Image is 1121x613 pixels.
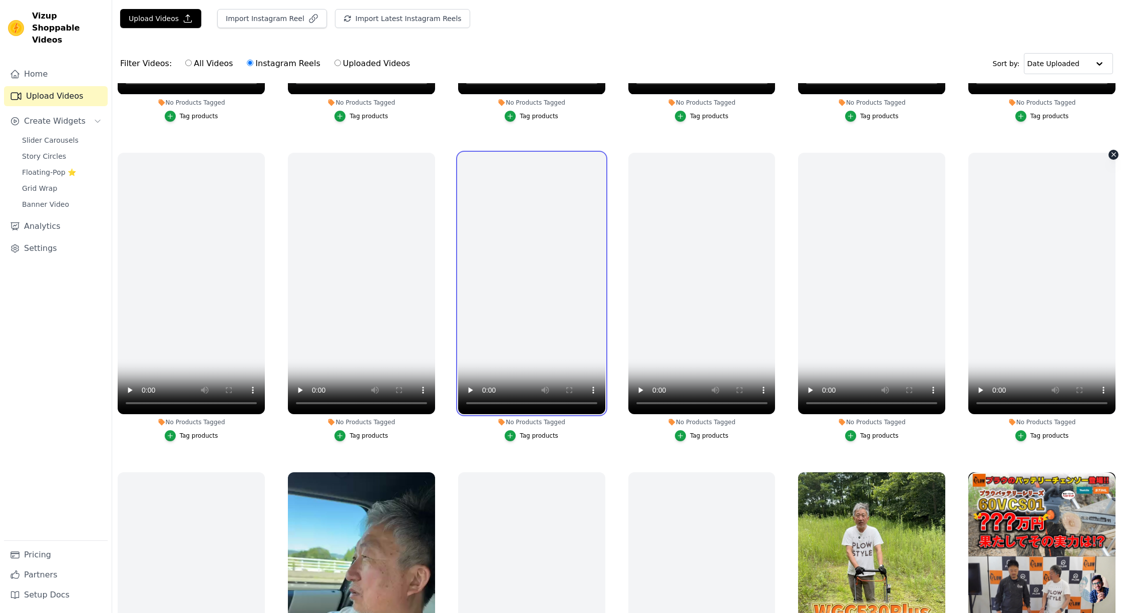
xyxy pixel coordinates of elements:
a: Pricing [4,545,108,565]
a: Upload Videos [4,86,108,106]
a: Story Circles [16,149,108,163]
div: チャットを開く [1079,573,1109,603]
div: Tag products [520,112,558,120]
div: No Products Tagged [118,99,265,107]
div: Tag products [349,112,388,120]
div: No Products Tagged [628,99,776,107]
span: Banner Video [22,199,69,209]
span: Grid Wrap [22,183,57,193]
span: Create Widgets [24,115,86,127]
a: Grid Wrap [16,181,108,195]
span: Slider Carousels [22,135,79,145]
div: Tag products [690,112,728,120]
input: All Videos [185,60,192,66]
a: Analytics [4,216,108,236]
div: Tag products [690,432,728,440]
button: Upload Videos [120,9,201,28]
a: Floating-Pop ⭐ [16,165,108,179]
div: Tag products [860,432,899,440]
div: No Products Tagged [458,418,605,426]
div: No Products Tagged [968,418,1115,426]
a: Home [4,64,108,84]
a: Banner Video [16,197,108,211]
div: Tag products [349,432,388,440]
span: Vizup Shoppable Videos [32,10,104,46]
div: Tag products [180,432,218,440]
div: Tag products [180,112,218,120]
input: Instagram Reels [247,60,253,66]
button: Import Instagram Reel [217,9,327,28]
button: Tag products [675,430,728,441]
label: Instagram Reels [246,57,320,70]
button: Tag products [675,111,728,122]
button: Tag products [1015,111,1069,122]
button: Video Delete [1108,150,1118,160]
div: Tag products [1030,112,1069,120]
div: No Products Tagged [628,418,776,426]
div: No Products Tagged [458,99,605,107]
button: Tag products [165,430,218,441]
button: Tag products [505,111,558,122]
div: No Products Tagged [118,418,265,426]
button: Tag products [334,430,388,441]
div: Tag products [1030,432,1069,440]
div: Filter Videos: [120,52,416,75]
span: Floating-Pop ⭐ [22,167,76,177]
a: Setup Docs [4,585,108,605]
button: Tag products [845,111,899,122]
a: Slider Carousels [16,133,108,147]
label: Uploaded Videos [334,57,411,70]
div: Tag products [860,112,899,120]
div: No Products Tagged [798,99,945,107]
button: Tag products [334,111,388,122]
button: Tag products [505,430,558,441]
button: Create Widgets [4,111,108,131]
div: No Products Tagged [968,99,1115,107]
div: No Products Tagged [798,418,945,426]
button: Tag products [165,111,218,122]
div: Sort by: [993,53,1113,74]
button: Tag products [845,430,899,441]
a: Partners [4,565,108,585]
a: Settings [4,238,108,258]
button: Import Latest Instagram Reels [335,9,470,28]
div: No Products Tagged [288,418,435,426]
input: Uploaded Videos [334,60,341,66]
button: Tag products [1015,430,1069,441]
div: Tag products [520,432,558,440]
img: Vizup [8,20,24,36]
label: All Videos [185,57,233,70]
div: No Products Tagged [288,99,435,107]
span: Story Circles [22,151,66,161]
